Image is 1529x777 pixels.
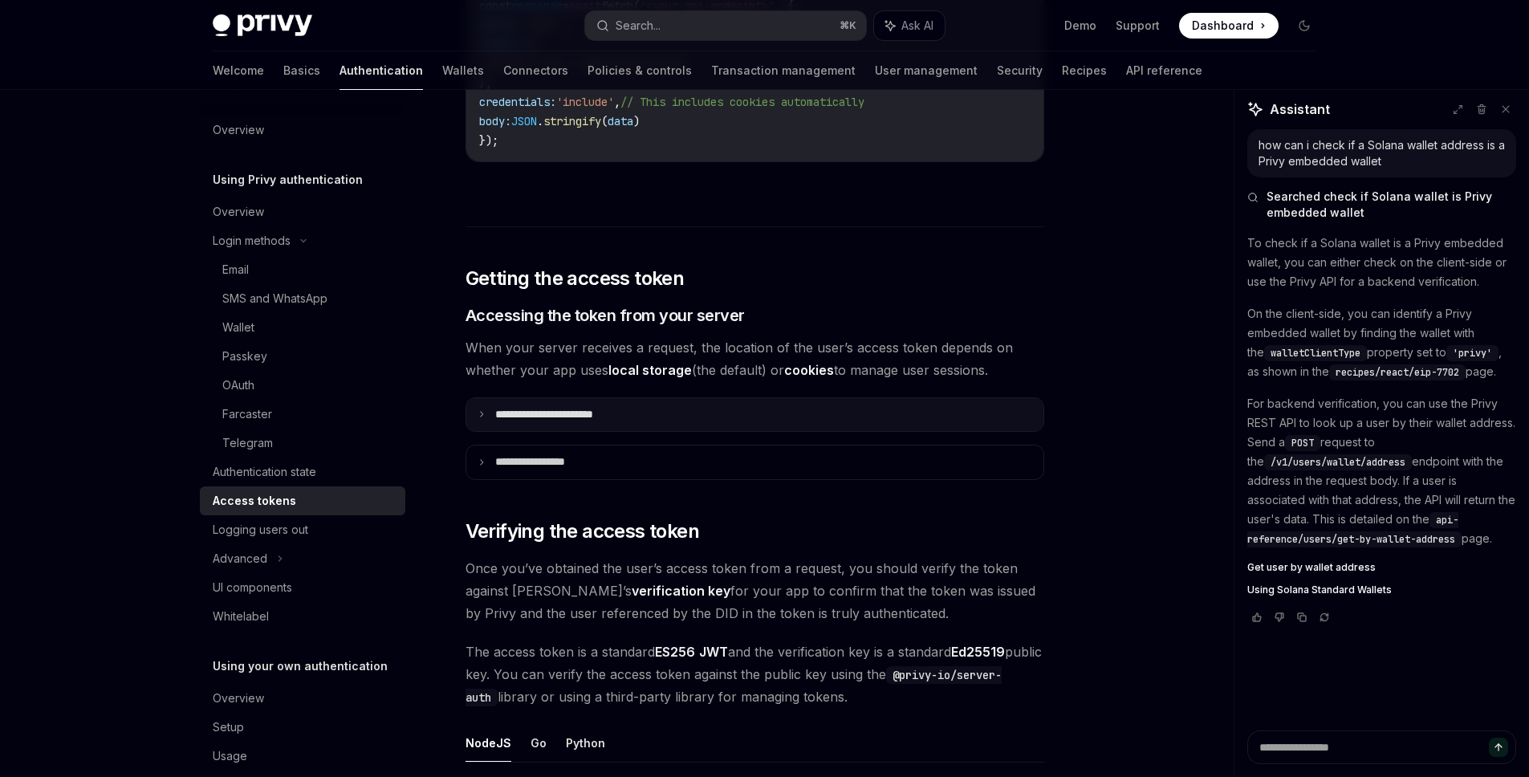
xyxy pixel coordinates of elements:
[466,557,1044,624] span: Once you’ve obtained the user’s access token from a request, you should verify the token against ...
[213,657,388,676] h5: Using your own authentication
[951,644,1005,661] a: Ed25519
[200,284,405,313] a: SMS and WhatsApp
[1247,561,1516,574] a: Get user by wallet address
[1271,456,1405,469] span: /v1/users/wallet/address
[222,347,267,366] div: Passkey
[213,689,264,708] div: Overview
[222,260,249,279] div: Email
[784,362,834,378] strong: cookies
[1259,137,1505,169] div: how can i check if a Solana wallet address is a Privy embedded wallet
[901,18,933,34] span: Ask AI
[616,16,661,35] div: Search...
[1247,584,1516,596] a: Using Solana Standard Wallets
[200,371,405,400] a: OAuth
[200,458,405,486] a: Authentication state
[1064,18,1096,34] a: Demo
[1336,366,1459,379] span: recipes/react/eip-7702
[222,376,254,395] div: OAuth
[608,362,692,378] strong: local storage
[213,718,244,737] div: Setup
[1291,13,1317,39] button: Toggle dark mode
[556,95,614,109] span: 'include'
[466,336,1044,381] span: When your server receives a request, the location of the user’s access token depends on whether y...
[466,641,1044,708] span: The access token is a standard and the verification key is a standard public key. You can verify ...
[213,462,316,482] div: Authentication state
[222,318,254,337] div: Wallet
[1192,18,1254,34] span: Dashboard
[479,114,511,128] span: body:
[200,742,405,771] a: Usage
[503,51,568,90] a: Connectors
[874,11,945,40] button: Ask AI
[213,170,363,189] h5: Using Privy authentication
[213,231,291,250] div: Login methods
[213,14,312,37] img: dark logo
[213,520,308,539] div: Logging users out
[200,486,405,515] a: Access tokens
[1489,738,1508,757] button: Send message
[466,266,685,291] span: Getting the access token
[1247,394,1516,548] p: For backend verification, you can use the Privy REST API to look up a user by their wallet addres...
[340,51,423,90] a: Authentication
[1247,189,1516,221] button: Searched check if Solana wallet is Privy embedded wallet
[222,405,272,424] div: Farcaster
[601,114,608,128] span: (
[840,19,856,32] span: ⌘ K
[213,607,269,626] div: Whitelabel
[1291,437,1314,450] span: POST
[442,51,484,90] a: Wallets
[200,255,405,284] a: Email
[213,51,264,90] a: Welcome
[1247,561,1376,574] span: Get user by wallet address
[1116,18,1160,34] a: Support
[479,95,556,109] span: credentials:
[711,51,856,90] a: Transaction management
[200,313,405,342] a: Wallet
[200,713,405,742] a: Setup
[283,51,320,90] a: Basics
[1271,347,1360,360] span: walletClientType
[1247,234,1516,291] p: To check if a Solana wallet is a Privy embedded wallet, you can either check on the client-side o...
[200,602,405,631] a: Whitelabel
[1179,13,1279,39] a: Dashboard
[200,197,405,226] a: Overview
[466,724,511,762] button: NodeJS
[608,114,633,128] span: data
[632,583,730,599] strong: verification key
[614,95,620,109] span: ,
[655,644,695,661] a: ES256
[200,429,405,458] a: Telegram
[200,515,405,544] a: Logging users out
[200,573,405,602] a: UI components
[1126,51,1202,90] a: API reference
[222,433,273,453] div: Telegram
[200,684,405,713] a: Overview
[1270,100,1330,119] span: Assistant
[1267,189,1516,221] span: Searched check if Solana wallet is Privy embedded wallet
[543,114,601,128] span: stringify
[222,289,327,308] div: SMS and WhatsApp
[537,114,543,128] span: .
[585,11,866,40] button: Search...⌘K
[466,519,699,544] span: Verifying the access token
[633,114,640,128] span: )
[213,491,296,511] div: Access tokens
[875,51,978,90] a: User management
[200,116,405,144] a: Overview
[466,304,745,327] span: Accessing the token from your server
[1247,514,1458,546] span: api-reference/users/get-by-wallet-address
[213,120,264,140] div: Overview
[511,114,537,128] span: JSON
[620,95,864,109] span: // This includes cookies automatically
[213,549,267,568] div: Advanced
[1247,304,1516,381] p: On the client-side, you can identify a Privy embedded wallet by finding the wallet with the prope...
[213,202,264,222] div: Overview
[997,51,1043,90] a: Security
[1062,51,1107,90] a: Recipes
[531,724,547,762] button: Go
[200,342,405,371] a: Passkey
[213,746,247,766] div: Usage
[1247,584,1392,596] span: Using Solana Standard Wallets
[466,666,1002,706] code: @privy-io/server-auth
[200,400,405,429] a: Farcaster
